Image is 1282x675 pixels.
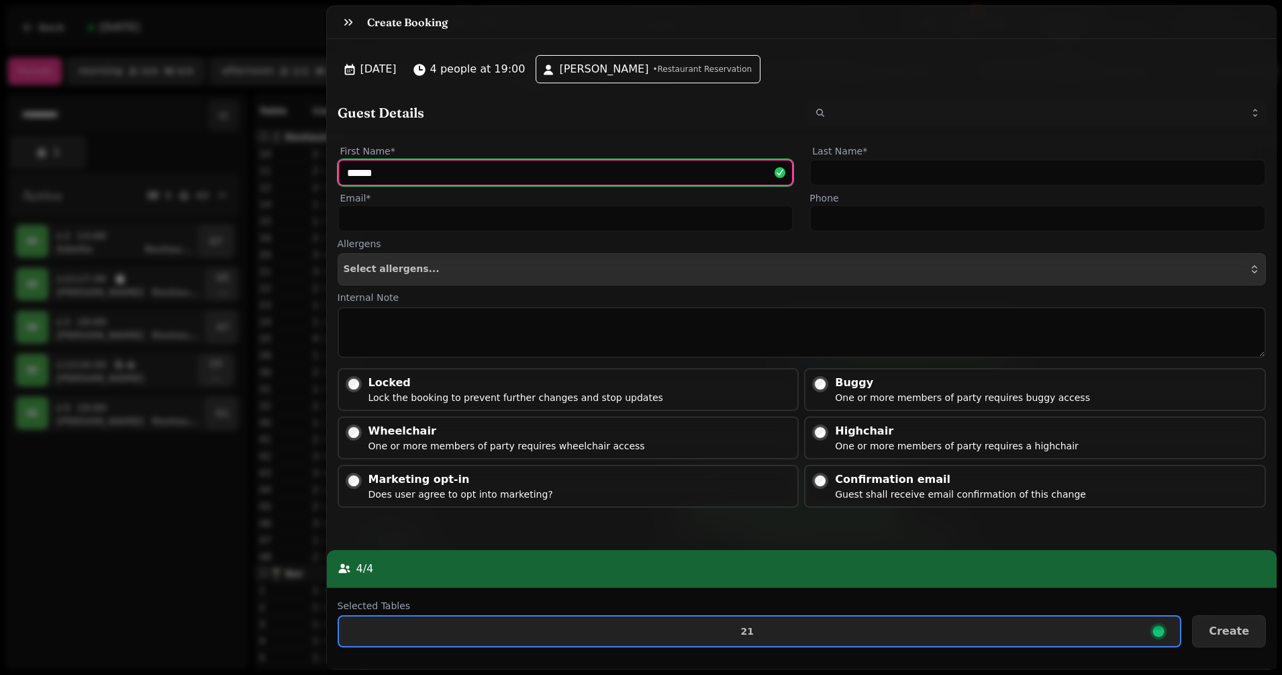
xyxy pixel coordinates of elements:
div: Marketing opt-in [368,471,553,488]
span: • Restaurant Reservation [652,64,752,75]
label: Allergens [338,237,1267,251]
div: Does user agree to opt into marketing? [368,488,553,501]
div: One or more members of party requires a highchair [835,439,1079,453]
div: Wheelchair [368,423,645,439]
div: Confirmation email [835,471,1086,488]
div: Highchair [835,423,1079,439]
div: Locked [368,375,663,391]
span: [PERSON_NAME] [559,61,648,77]
button: 21 [338,615,1182,647]
span: [DATE] [360,61,397,77]
p: 4 / 4 [356,561,374,577]
span: Select allergens... [344,264,440,275]
label: Phone [809,191,1266,205]
h3: Create Booking [367,14,453,30]
div: Buggy [835,375,1090,391]
div: One or more members of party requires wheelchair access [368,439,645,453]
h2: Guest Details [338,103,797,122]
div: Lock the booking to prevent further changes and stop updates [368,391,663,404]
label: Last Name* [809,143,1266,159]
label: Internal Note [338,291,1267,304]
span: 4 people at 19:00 [430,61,526,77]
label: Selected Tables [338,599,1182,613]
button: Create [1192,615,1266,647]
label: Email* [338,191,794,205]
span: Create [1209,626,1249,637]
p: 21 [741,627,754,636]
div: Guest shall receive email confirmation of this change [835,488,1086,501]
button: Select allergens... [338,253,1267,285]
label: First Name* [338,143,794,159]
div: One or more members of party requires buggy access [835,391,1090,404]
